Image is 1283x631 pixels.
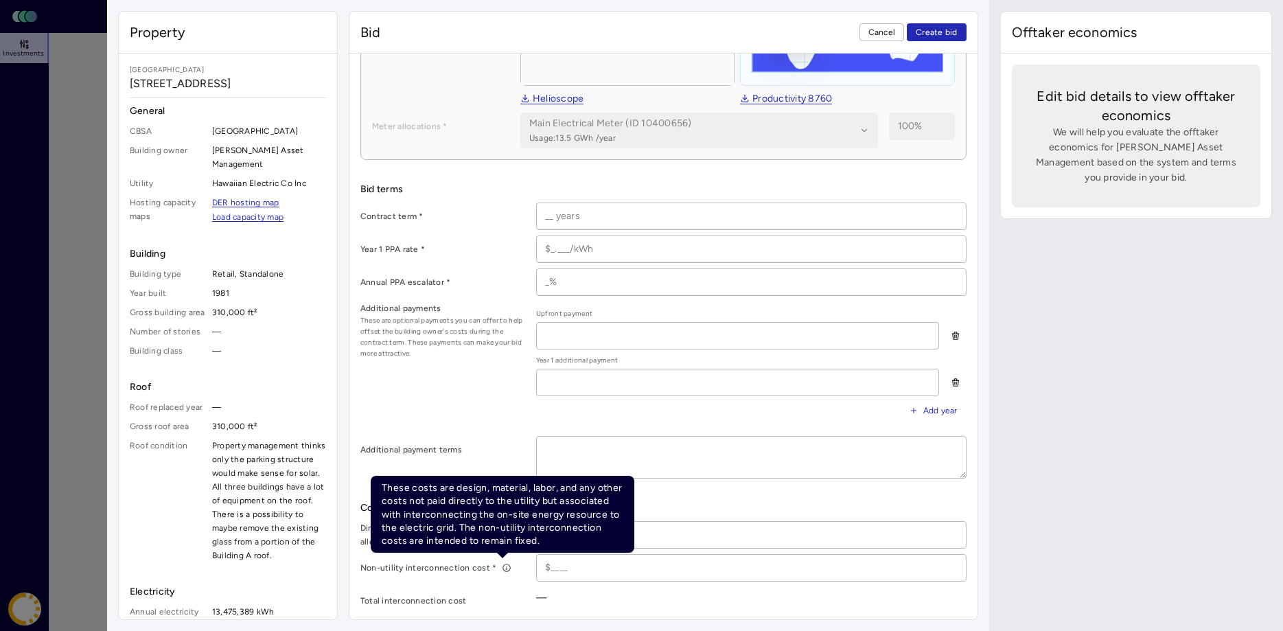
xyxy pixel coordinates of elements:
span: [GEOGRAPHIC_DATA] [130,65,326,76]
span: Electricity [130,584,326,599]
span: Add year [923,404,958,417]
input: _% [537,269,966,295]
label: Annual PPA escalator * [360,275,525,289]
span: Building type [130,267,207,281]
input: Max without reprice [537,522,966,548]
span: Retail, Standalone [212,267,326,281]
button: Create bid [907,23,967,41]
span: Year 1 additional payment [536,355,939,366]
span: Gross building area [130,306,207,319]
label: Additional payment terms [360,443,525,457]
span: Bid terms [360,182,967,197]
label: Non-utility interconnection cost * [360,561,525,575]
span: — [212,344,326,358]
span: 310,000 ft² [212,420,326,433]
span: Cancel [868,25,896,39]
span: We will help you evaluate the offtaker economics for [PERSON_NAME] Asset Management based on the ... [1034,125,1238,185]
span: Create bid [916,25,958,39]
span: Offtaker economics [1012,23,1137,42]
span: Edit bid details to view offtaker economics [1034,87,1238,125]
span: Roof [130,380,326,395]
label: Additional payments [360,301,525,315]
a: Productivity 8760 [740,94,832,105]
span: Construction assumptions [360,501,967,516]
span: These are optional payments you can offer to help offset the building owner's costs during the co... [360,315,525,359]
span: Roof condition [130,439,207,562]
input: 100% [890,113,954,139]
span: Number of stories [130,325,207,339]
div: — [536,587,967,609]
a: Load capacity map [212,213,284,222]
span: Hawaiian Electric Co Inc [212,176,326,190]
span: Gross roof area [130,420,207,433]
span: — [212,400,326,414]
span: Hosting capacity maps [130,196,207,225]
span: Bid [360,23,380,42]
input: $____ [537,555,966,581]
label: Year 1 PPA rate * [360,242,525,256]
div: These costs are design, material, labor, and any other costs not paid directly to the utility but... [371,476,634,553]
input: $_.___/kWh [537,236,966,262]
button: Add year [901,402,967,420]
span: Upfront payment [536,308,939,319]
label: Meter allocations * [372,119,509,133]
span: CBSA [130,124,207,138]
span: Building class [130,344,207,358]
span: Property [130,23,185,42]
span: 1981 [212,286,326,300]
label: Contract term * [360,209,525,223]
span: Utility [130,176,207,190]
span: [PERSON_NAME] Asset Management [212,144,326,171]
span: [STREET_ADDRESS] [130,76,326,92]
span: Year built [130,286,207,300]
span: [GEOGRAPHIC_DATA] [212,124,326,138]
span: General [130,104,326,119]
span: 310,000 ft² [212,306,326,319]
a: DER hosting map [212,198,279,207]
label: Total interconnection cost [360,594,525,608]
span: Building [130,246,326,262]
span: Building owner [130,144,207,171]
span: — [212,325,326,339]
span: Roof replaced year [130,400,207,414]
input: __ years [537,203,966,229]
button: Cancel [859,23,905,41]
span: Property management thinks only the parking structure would make sense for solar. All three build... [212,439,326,562]
label: Direct utility interconnection allowance * [360,521,525,549]
a: Helioscope [520,94,584,105]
